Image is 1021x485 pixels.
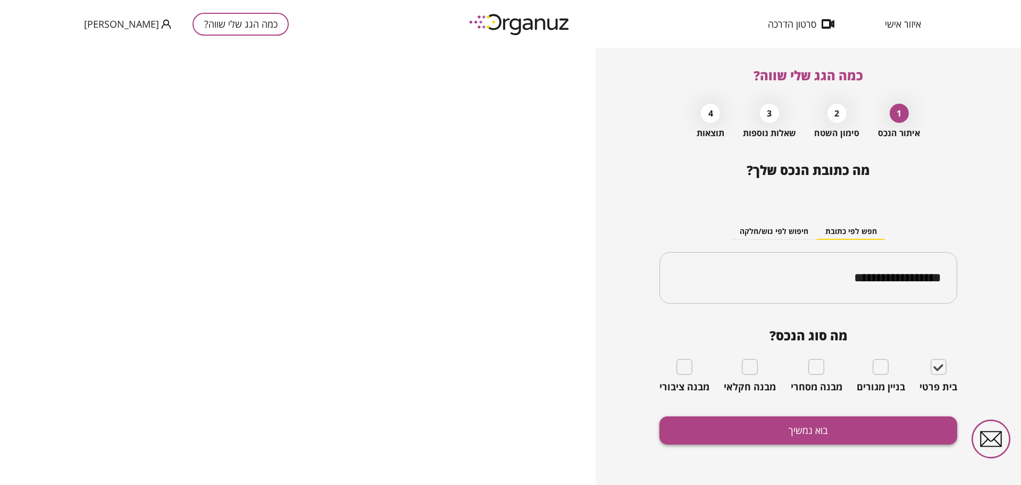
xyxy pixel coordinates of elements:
[890,104,909,123] div: 1
[878,128,920,138] span: איתור הנכס
[857,381,905,393] span: בניין מגורים
[869,19,937,29] button: איזור אישי
[747,161,870,179] span: מה כתובת הנכס שלך?
[659,416,957,445] button: בוא נמשיך
[701,104,720,123] div: 4
[659,328,957,343] span: מה סוג הנכס?
[760,104,779,123] div: 3
[768,19,816,29] span: סרטון הדרכה
[193,13,289,36] button: כמה הגג שלי שווה?
[791,381,842,393] span: מבנה מסחרי
[84,19,159,29] span: [PERSON_NAME]
[731,224,817,240] button: חיפוש לפי גוש/חלקה
[724,381,776,393] span: מבנה חקלאי
[462,10,579,39] img: logo
[754,66,863,84] span: כמה הגג שלי שווה?
[827,104,847,123] div: 2
[885,19,921,29] span: איזור אישי
[919,381,957,393] span: בית פרטי
[659,381,709,393] span: מבנה ציבורי
[743,128,796,138] span: שאלות נוספות
[697,128,724,138] span: תוצאות
[817,224,885,240] button: חפש לפי כתובת
[84,18,171,31] button: [PERSON_NAME]
[814,128,859,138] span: סימון השטח
[752,19,850,29] button: סרטון הדרכה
